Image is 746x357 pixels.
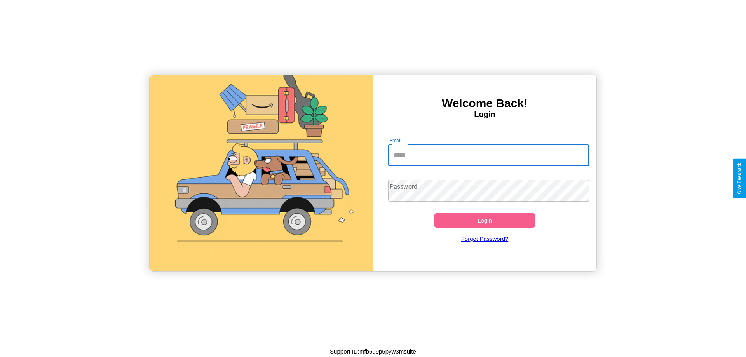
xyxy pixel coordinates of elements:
[737,163,742,194] div: Give Feedback
[384,228,586,250] a: Forgot Password?
[150,75,373,271] img: gif
[373,97,596,110] h3: Welcome Back!
[330,346,416,357] p: Support ID: mfb6u9p5pyw3msuite
[390,137,402,144] label: Email
[434,213,535,228] button: Login
[373,110,596,119] h4: Login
